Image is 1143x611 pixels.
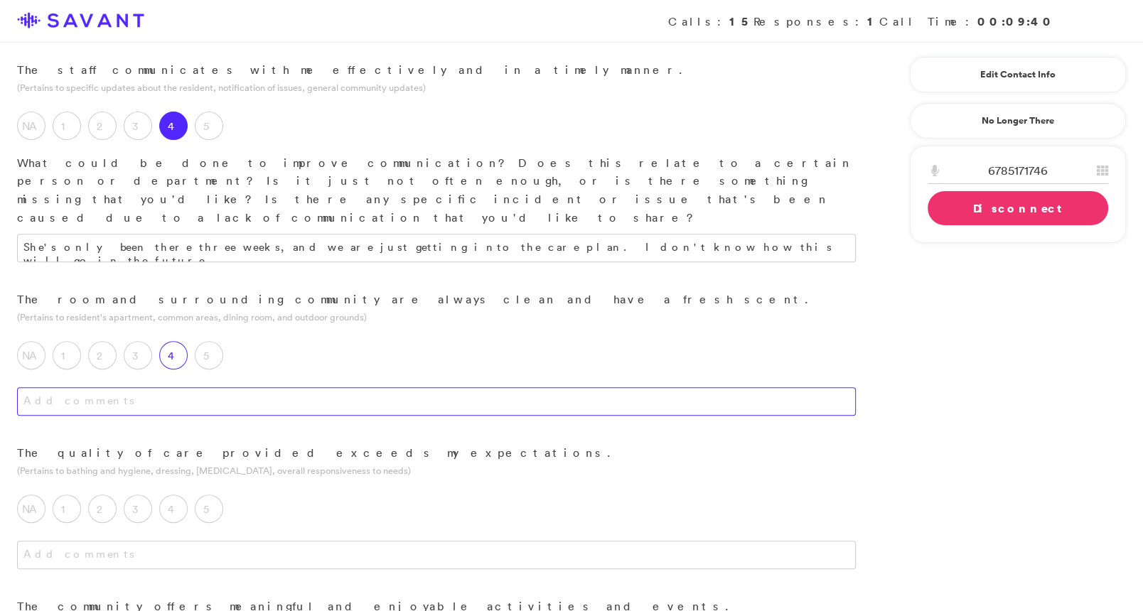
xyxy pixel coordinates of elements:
[159,494,188,523] label: 4
[195,112,223,140] label: 5
[17,464,856,477] p: (Pertains to bathing and hygiene, dressing, [MEDICAL_DATA], overall responsiveness to needs)
[53,341,81,369] label: 1
[195,341,223,369] label: 5
[195,494,223,523] label: 5
[17,154,856,227] p: What could be done to improve communication? Does this relate to a certain person or department? ...
[928,191,1108,225] a: Disconnect
[17,112,45,140] label: NA
[88,494,117,523] label: 2
[910,103,1126,139] a: No Longer There
[729,13,753,29] strong: 15
[17,291,856,309] p: The room and surrounding community are always clean and have a fresh scent.
[53,112,81,140] label: 1
[159,112,188,140] label: 4
[17,310,856,324] p: (Pertains to resident's apartment, common areas, dining room, and outdoor grounds)
[928,63,1108,86] a: Edit Contact Info
[17,494,45,523] label: NA
[17,341,45,369] label: NA
[53,494,81,523] label: 1
[17,61,856,80] p: The staff communicates with me effectively and in a timely manner.
[88,112,117,140] label: 2
[867,13,879,29] strong: 1
[17,81,856,94] p: (Pertains to specific updates about the resident, notification of issues, general community updates)
[977,13,1055,29] strong: 00:09:40
[124,341,152,369] label: 3
[124,494,152,523] label: 3
[159,341,188,369] label: 4
[17,444,856,463] p: The quality of care provided exceeds my expectations.
[124,112,152,140] label: 3
[88,341,117,369] label: 2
